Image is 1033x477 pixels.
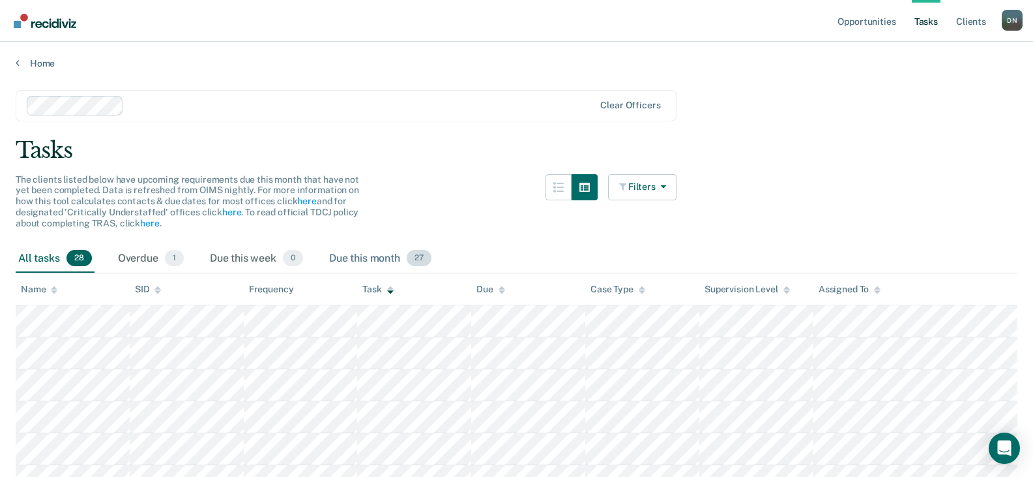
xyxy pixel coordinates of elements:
div: Name [21,284,57,295]
a: here [140,218,159,228]
span: 28 [66,250,92,267]
div: Overdue1 [115,245,186,273]
span: 0 [283,250,303,267]
div: D N [1002,10,1023,31]
div: Clear officers [600,100,660,111]
img: Recidiviz [14,14,76,28]
div: Task [362,284,393,295]
a: here [297,196,316,206]
div: Case Type [590,284,645,295]
div: Open Intercom Messenger [989,433,1020,464]
div: Assigned To [819,284,880,295]
span: 1 [165,250,184,267]
div: Due this month27 [327,245,434,273]
button: Filters [608,174,677,200]
div: Supervision Level [705,284,790,295]
div: Due this week0 [207,245,306,273]
button: Profile dropdown button [1002,10,1023,31]
a: here [222,207,241,217]
div: Due [476,284,505,295]
div: All tasks28 [16,245,95,273]
div: SID [135,284,162,295]
a: Home [16,57,1017,69]
div: Frequency [249,284,294,295]
span: 27 [407,250,431,267]
div: Tasks [16,137,1017,164]
span: The clients listed below have upcoming requirements due this month that have not yet been complet... [16,174,359,228]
